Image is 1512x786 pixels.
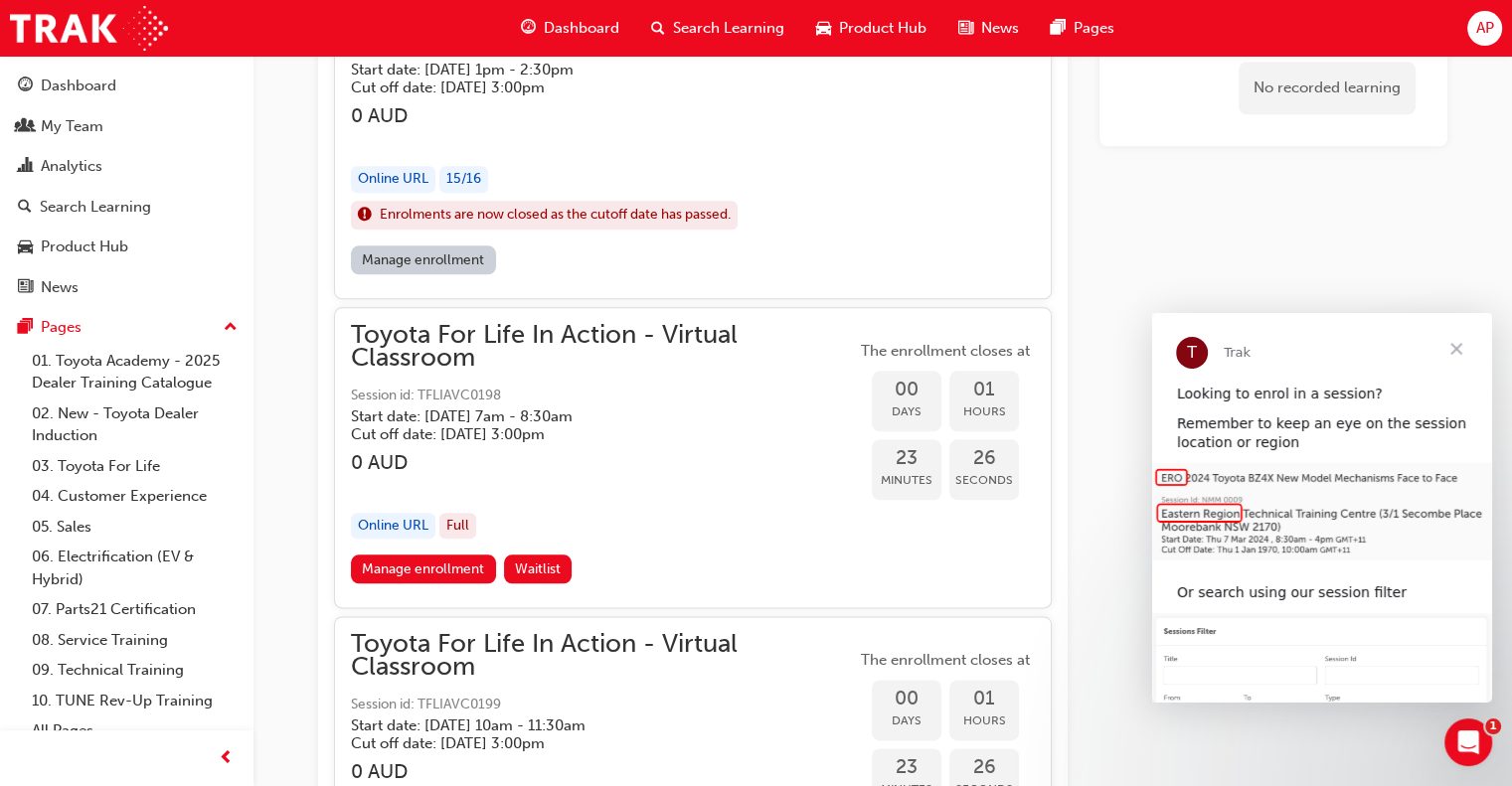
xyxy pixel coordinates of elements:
[358,203,372,229] span: exclaim-icon
[504,554,573,583] button: Waitlist
[949,469,1019,492] span: Seconds
[351,425,824,443] h5: Cut off date: [DATE] 3:00pm
[439,513,476,540] div: Full
[380,204,731,227] span: Enrolments are now closed as the cutoff date has passed.
[351,760,856,783] h3: 0 AUD
[8,189,246,226] a: Search Learning
[24,398,246,451] a: 02. New - Toyota Dealer Induction
[544,17,619,40] span: Dashboard
[18,158,33,176] span: chart-icon
[41,276,79,299] div: News
[24,451,246,482] a: 03. Toyota For Life
[1074,17,1114,40] span: Pages
[816,16,831,41] span: car-icon
[41,155,102,178] div: Analytics
[872,400,941,423] span: Days
[24,594,246,625] a: 07. Parts21 Certification
[351,79,837,96] h5: Cut off date: [DATE] 3:00pm
[24,625,246,656] a: 08. Service Training
[651,16,665,41] span: search-icon
[949,688,1019,710] span: 01
[18,78,33,95] span: guage-icon
[351,166,435,193] div: Online URL
[24,512,246,543] a: 05. Sales
[1444,718,1492,766] iframe: Intercom live chat
[872,709,941,732] span: Days
[872,469,941,492] span: Minutes
[40,196,151,219] div: Search Learning
[24,346,246,398] a: 01. Toyota Academy - 2025 Dealer Training Catalogue
[800,8,942,49] a: car-iconProduct Hub
[41,75,116,97] div: Dashboard
[1035,8,1130,49] a: pages-iconPages
[8,68,246,104] a: Dashboard
[24,655,246,686] a: 09. Technical Training
[942,8,1035,49] a: news-iconNews
[8,108,246,145] a: My Team
[18,199,32,217] span: search-icon
[839,17,926,40] span: Product Hub
[515,560,561,577] span: Waitlist
[24,481,246,512] a: 04. Customer Experience
[673,17,784,40] span: Search Learning
[872,379,941,401] span: 00
[958,16,973,41] span: news-icon
[8,309,246,346] button: Pages
[351,451,856,474] h3: 0 AUD
[872,688,941,710] span: 00
[1485,718,1501,734] span: 1
[949,447,1019,470] span: 26
[18,279,33,297] span: news-icon
[872,756,941,779] span: 23
[872,447,941,470] span: 23
[18,319,33,337] span: pages-icon
[351,734,824,752] h5: Cut off date: [DATE] 3:00pm
[351,245,496,274] a: Manage enrollment
[8,229,246,265] a: Product Hub
[351,554,496,583] a: Manage enrollment
[351,694,856,716] span: Session id: TFLIAVC0199
[1467,11,1502,46] button: AP
[981,17,1019,40] span: News
[351,716,824,734] h5: Start date: [DATE] 10am - 11:30am
[351,513,435,540] div: Online URL
[1475,17,1493,40] span: AP
[1239,62,1416,114] div: No recorded learning
[856,649,1035,672] span: The enrollment closes at
[856,340,1035,363] span: The enrollment closes at
[351,633,856,678] span: Toyota For Life In Action - Virtual Classroom
[635,8,800,49] a: search-iconSearch Learning
[351,61,837,79] h5: Start date: [DATE] 1pm - 2:30pm
[24,715,246,746] a: All Pages
[1051,16,1066,41] span: pages-icon
[949,756,1019,779] span: 26
[10,6,168,51] img: Trak
[949,709,1019,732] span: Hours
[8,269,246,306] a: News
[949,379,1019,401] span: 01
[219,746,234,771] span: prev-icon
[224,315,238,341] span: up-icon
[439,166,488,193] div: 15 / 16
[949,400,1019,423] span: Hours
[351,324,856,369] span: Toyota For Life In Action - Virtual Classroom
[8,64,246,309] button: DashboardMy TeamAnalyticsSearch LearningProduct HubNews
[351,324,1035,591] button: Toyota For Life In Action - Virtual ClassroomSession id: TFLIAVC0198Start date: [DATE] 7am - 8:30...
[351,104,869,127] h3: 0 AUD
[18,118,33,136] span: people-icon
[351,385,856,407] span: Session id: TFLIAVC0198
[24,542,246,594] a: 06. Electrification (EV & Hybrid)
[18,238,33,256] span: car-icon
[351,407,824,425] h5: Start date: [DATE] 7am - 8:30am
[41,236,128,258] div: Product Hub
[521,16,536,41] span: guage-icon
[8,148,246,185] a: Analytics
[1152,313,1492,703] iframe: Intercom live chat message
